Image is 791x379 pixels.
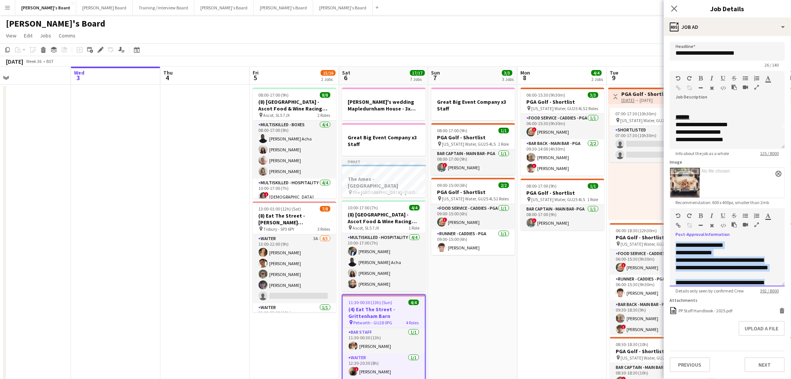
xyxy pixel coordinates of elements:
span: 08:00-17:00 (9h) [437,128,468,133]
span: Jobs [40,32,51,39]
h3: (8) [GEOGRAPHIC_DATA] - Ascot Food & Wine Racing Weekend🏇🏼 [253,98,336,112]
span: 8/8 [320,92,330,98]
span: ! [443,163,447,167]
tcxspan: Call 392 / 8000 via 3CX [760,288,779,294]
span: [US_STATE] Water, GU25 4LS [442,141,496,147]
span: 08:00-17:00 (9h) [259,92,289,98]
button: Bold [698,213,704,219]
h3: PGA Golf - Shortlist [521,189,604,196]
button: [PERSON_NAME]'s Board [313,0,373,15]
span: 5 [252,73,259,82]
span: 3/3 [502,70,513,76]
span: [US_STATE] Water, GU25 4LS [442,196,496,201]
h3: (4) Eat The Street - Grittenham Barn [343,306,425,319]
app-card-role: Waiter1/113:00-23:00 (10h) [253,303,336,329]
span: 2 Roles [586,106,598,111]
span: [US_STATE] Water, GU25 4LS [621,355,675,361]
span: [US_STATE] Water, GU25 4LS [532,197,585,202]
app-card-role: Bar Captain - Main Bar- PGA1/108:00-17:00 (9h)![PERSON_NAME] [431,149,515,175]
span: 4/4 [591,70,602,76]
div: 3 Jobs [502,76,514,82]
app-card-role: Bar Captain - Main Bar- PGA1/108:00-17:00 (9h)![PERSON_NAME] [521,205,604,230]
span: ! [264,192,269,197]
span: 2 Roles [318,112,330,118]
button: Upload a file [739,321,785,336]
button: Underline [721,75,726,81]
button: Undo [676,75,681,81]
button: Training / Interview Board [133,0,194,15]
button: Insert video [743,84,748,90]
button: Bold [698,75,704,81]
button: [PERSON_NAME]'s Board [194,0,254,15]
app-job-card: [PERSON_NAME]'s wedding Mapledurnham House - 3x staff [342,88,426,120]
app-job-card: 09:00-15:00 (6h)2/2PGA Golf - Shortlist [US_STATE] Water, GU25 4LS2 RolesFood Service - Caddies -... [431,178,515,255]
span: 1 Role [409,225,420,231]
button: Ordered List [754,213,760,219]
span: ! [532,164,537,168]
div: DraftThe Amex - [GEOGRAPHIC_DATA] The [GEOGRAPHIC_DATA] - [GEOGRAPHIC_DATA] [342,159,426,197]
span: Comms [59,32,76,39]
span: 2/2 [499,182,509,188]
a: Jobs [37,31,54,40]
span: Sun [431,69,440,76]
app-job-card: 06:00-18:30 (12h30m)4/4PGA Golf - Shortlist [US_STATE] Water, GU25 4LS3 RolesFood Service - Caddi... [610,223,694,334]
span: Week 36 [25,58,43,64]
span: 1/1 [588,183,598,189]
span: 09:00-15:00 (6h) [437,182,468,188]
button: Unordered List [743,213,748,219]
span: Thu [163,69,173,76]
app-card-role: Bar Back - Main Bar - PGA2/209:30-14:00 (4h30m)[PERSON_NAME]![PERSON_NAME] [521,139,604,176]
app-card-role: Waiter1/112:30-20:30 (8h)![PERSON_NAME] [343,354,425,379]
span: 3 [73,73,84,82]
app-card-role: Multiskilled - Hospitality4/410:00-17:00 (7h)![DEMOGRAPHIC_DATA] [253,179,336,237]
a: Edit [21,31,36,40]
a: Comms [56,31,79,40]
button: Italic [710,75,715,81]
button: Insert video [743,222,748,228]
span: [US_STATE] Water, GU25 4LS [621,241,675,247]
div: PP Staff Handbook - 2025.pdf [679,308,733,313]
button: Fullscreen [754,222,760,228]
span: 8 [520,73,530,82]
app-card-role: Multiskilled - Hospitality4/410:00-17:00 (7h)[PERSON_NAME][PERSON_NAME] Acha[PERSON_NAME][PERSON_... [342,233,426,291]
button: Underline [721,213,726,219]
button: Ordered List [754,75,760,81]
app-job-card: 08:00-17:00 (9h)1/1PGA Golf - Shortlist [US_STATE] Water, GU25 4LS1 RoleBar Captain - Main Bar- P... [431,123,515,175]
h3: PGA Golf - Shortlist [610,234,694,241]
span: Fri [253,69,259,76]
div: Great Big Event Company x3 Staff [431,88,515,120]
div: [DATE] [6,58,23,65]
span: 08:30-18:30 (10h) [616,342,649,347]
span: 7 [430,73,440,82]
span: 4/4 [409,300,419,305]
div: Draft [342,159,426,165]
span: View [6,32,16,39]
button: Paste as plain text [732,84,737,90]
h3: The Amex - [GEOGRAPHIC_DATA] [342,176,426,189]
button: Horizontal Line [698,222,704,228]
label: Attachments [670,297,698,303]
span: 07:00-17:30 (10h30m) [616,111,657,116]
app-job-card: 10:00-17:00 (7h)4/4(8) [GEOGRAPHIC_DATA] - Ascot Food & Wine Racing Weekend🏇🏼 Ascot, SL5 7JX1 Rol... [342,200,426,291]
span: 26 / 140 [759,62,785,68]
span: Ascot, SL5 7JX [264,112,290,118]
span: 15/16 [321,70,336,76]
span: ! [622,325,626,329]
div: 07:00-17:30 (10h30m)0/2 [US_STATE] Water, GU25 4LS1 RoleShortlisted179A0/207:00-17:30 (10h30m) [610,108,693,162]
app-job-card: Great Big Event Company x3 Staff [342,123,426,156]
h3: PGA Golf - Shortlist [622,91,670,97]
span: ! [443,218,447,222]
span: Petworth - GU28 0PG [354,320,393,325]
app-card-role: Bar Back - Main Bar - PGA2/209:30-18:30 (9h)[PERSON_NAME]![PERSON_NAME] [610,300,694,337]
span: Sat [342,69,350,76]
span: ! [622,263,626,267]
h3: (8) [GEOGRAPHIC_DATA] - Ascot Food & Wine Racing Weekend🏇🏼 [342,211,426,225]
button: HTML Code [721,85,726,91]
h3: PGA Golf - Shortlist [431,189,515,195]
span: Details only seen by confirmed Crew [670,288,750,294]
span: 4 [162,73,173,82]
span: 1/1 [499,128,509,133]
